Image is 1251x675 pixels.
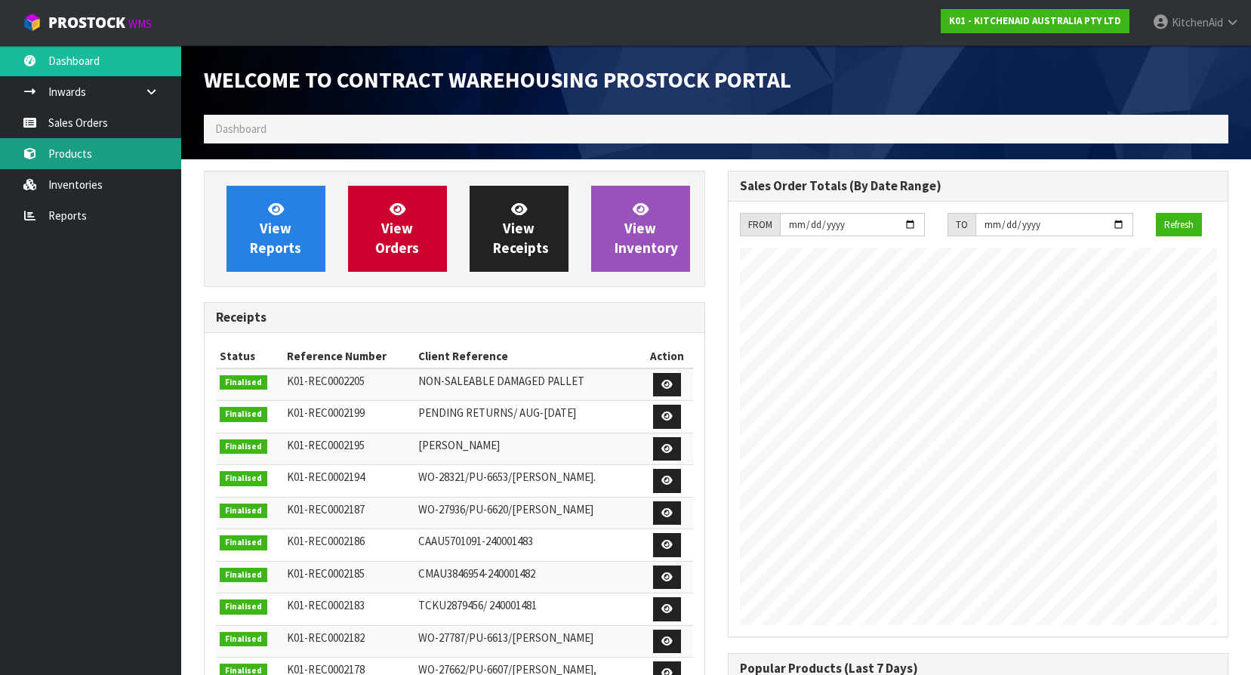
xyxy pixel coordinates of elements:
th: Client Reference [414,344,642,368]
h3: Receipts [216,310,693,325]
span: ProStock [48,13,125,32]
strong: K01 - KITCHENAID AUSTRALIA PTY LTD [949,14,1121,27]
span: NON-SALEABLE DAMAGED PALLET [418,374,584,388]
span: Finalised [220,439,267,455]
span: Finalised [220,535,267,550]
span: Finalised [220,504,267,519]
button: Refresh [1156,213,1202,237]
h3: Sales Order Totals (By Date Range) [740,179,1217,193]
span: WO-27936/PU-6620/[PERSON_NAME] [418,502,593,516]
span: TCKU2879456/ 240001481 [418,598,537,612]
span: View Reports [250,200,301,257]
span: WO-27787/PU-6613/[PERSON_NAME] [418,630,593,645]
span: View Orders [375,200,419,257]
span: Finalised [220,632,267,647]
span: [PERSON_NAME] [418,438,500,452]
span: K01-REC0002205 [287,374,365,388]
span: Finalised [220,568,267,583]
span: PENDING RETURNS/ AUG-[DATE] [418,405,576,420]
th: Action [642,344,692,368]
span: WO-28321/PU-6653/[PERSON_NAME]. [418,470,596,484]
span: K01-REC0002182 [287,630,365,645]
span: K01-REC0002183 [287,598,365,612]
span: CAAU5701091-240001483 [418,534,533,548]
span: K01-REC0002195 [287,438,365,452]
span: Welcome to Contract Warehousing ProStock Portal [204,66,791,94]
small: WMS [128,17,152,31]
th: Reference Number [283,344,414,368]
div: FROM [740,213,780,237]
div: TO [947,213,975,237]
span: KitchenAid [1172,15,1223,29]
span: Finalised [220,599,267,615]
th: Status [216,344,283,368]
span: K01-REC0002199 [287,405,365,420]
a: ViewOrders [348,186,447,272]
img: cube-alt.png [23,13,42,32]
span: CMAU3846954-240001482 [418,566,535,581]
span: View Inventory [615,200,678,257]
span: Dashboard [215,122,267,136]
a: ViewReceipts [470,186,568,272]
span: K01-REC0002186 [287,534,365,548]
span: View Receipts [493,200,549,257]
a: ViewInventory [591,186,690,272]
span: K01-REC0002185 [287,566,365,581]
span: K01-REC0002187 [287,502,365,516]
a: ViewReports [226,186,325,272]
span: K01-REC0002194 [287,470,365,484]
span: Finalised [220,471,267,486]
span: Finalised [220,407,267,422]
span: Finalised [220,375,267,390]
